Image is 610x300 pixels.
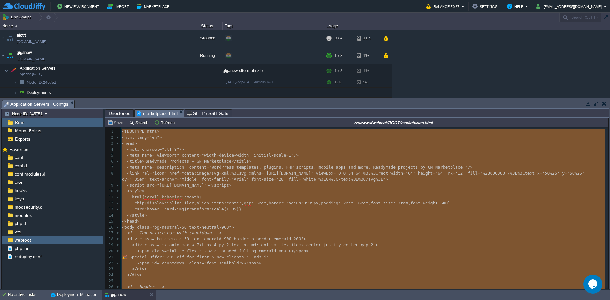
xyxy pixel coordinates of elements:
[13,188,28,193] span: hooks
[17,50,32,56] span: giganow
[157,261,159,265] span: =
[154,183,157,188] span: =
[107,120,125,125] button: Save
[105,170,115,177] div: 8
[13,163,28,169] a: conf.d
[254,201,266,205] span: .5rem
[14,120,25,125] a: Root
[207,165,209,170] span: =
[27,80,43,85] span: Node ID:
[269,201,301,205] span: border-radius
[57,3,101,10] button: New Environment
[137,3,171,10] button: Marketplace
[251,201,254,205] span: :
[6,47,15,64] img: AMDAwAAAACH5BAEAAAAALAAAAAABAAEAAAICRAEAOw==
[266,201,269,205] span: ;
[14,136,31,142] a: Exports
[144,201,147,205] span: {
[105,194,115,200] div: 11
[357,47,377,64] div: 1%
[26,90,52,95] span: Deployments
[105,206,115,212] div: 13
[127,159,130,163] span: <
[357,64,377,77] div: 1%
[244,201,251,206] span: gap
[396,201,408,205] span: .7rem
[105,183,115,189] div: 9
[426,3,461,10] button: Balance ₹0.37
[132,213,144,217] span: style
[303,237,306,241] span: >
[191,47,223,64] div: Running
[154,153,179,157] span: "viewport"
[51,291,96,298] button: Deployment Manager
[144,195,181,200] span: scroll-behavior
[301,201,304,205] span: :
[13,155,24,160] a: conf
[164,249,167,253] span: =
[132,266,137,271] span: </
[226,80,273,84] span: [DATE]-php-8.4.11-almalinux-9
[122,171,587,182] span: "data:image/svg+xml,%3Csvg xmlns='[URL][DOMAIN_NAME]' viewBox='0 0 64 64'%3E%3Crect width='64' he...
[129,171,139,176] span: link
[376,243,378,247] span: >
[169,171,179,176] span: href
[241,201,244,205] span: ;
[127,147,130,152] span: <
[26,80,57,85] span: 245751
[507,3,525,10] button: Help
[144,213,147,217] span: >
[142,147,159,152] span: charset
[9,64,17,77] img: AMDAwAAAACH5BAEAAAAALAAAAAABAAEAAAICRAEAOw==
[13,196,25,202] span: keys
[149,135,159,140] span: "en"
[162,147,179,152] span: "utf-8"
[13,204,44,210] a: modsecurity.d
[341,201,353,205] span: .2rem
[125,225,134,230] span: body
[129,147,139,152] span: meta
[224,207,227,211] span: (
[105,284,115,290] div: 26
[105,242,115,248] div: 19
[2,13,34,22] button: Env Groups
[448,201,450,205] span: }
[127,213,132,217] span: </
[105,218,115,224] div: 15
[393,201,396,205] span: :
[105,266,115,272] div: 23
[13,229,22,235] span: vcs
[13,179,24,185] a: cron
[338,201,341,205] span: :
[223,64,324,77] div: giganow-site-main.zip
[13,212,33,218] span: modules
[164,201,167,205] span: :
[107,3,131,10] button: Import
[144,159,231,163] span: Readymade Projects – GN Marketplace
[191,30,223,47] div: Stopped
[144,266,147,271] span: >
[231,159,236,163] span: </
[13,237,32,243] a: webroot
[17,38,46,45] a: [DOMAIN_NAME]
[137,266,144,271] span: div
[13,245,29,251] a: php.ini
[152,225,231,230] span: "bg-neutral-50 text-neutral-900"
[127,219,137,223] span: head
[17,88,26,97] img: AMDAwAAAACH5BAEAAAAALAAAAAABAAEAAAICRAEAOw==
[357,30,377,47] div: 11%
[17,32,26,38] span: aiotrt
[4,64,8,77] img: AMDAwAAAACH5BAEAAAAALAAAAAABAAEAAAICRAEAOw==
[129,159,142,163] span: title
[249,261,259,265] span: span
[147,135,149,140] span: =
[152,153,154,157] span: =
[13,171,46,177] span: conf.modules.d
[13,254,43,259] a: redeploy.conf
[335,47,342,64] div: 1 / 8
[318,201,321,205] span: ;
[357,77,377,87] div: 1%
